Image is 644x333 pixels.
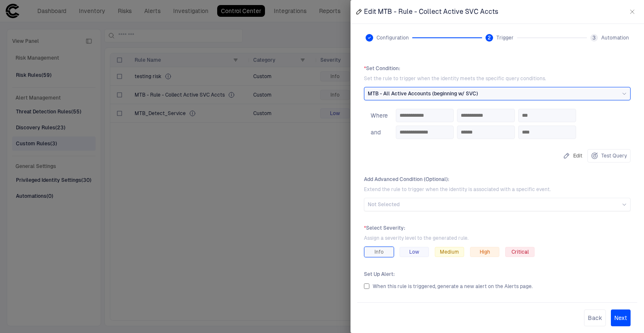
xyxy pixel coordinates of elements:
[364,176,631,183] span: Add Advanced Condition (Optional) :
[364,225,631,231] span: Select Severity :
[368,201,400,208] span: Not Selected
[364,271,631,278] span: Set Up Alert :
[374,249,384,255] span: Info
[364,8,498,16] span: Edit MTB - Rule - Collect Active SVC Accts
[371,112,388,119] span: Where
[584,309,606,326] button: Back
[377,34,409,41] span: Configuration
[480,249,490,255] span: High
[364,65,631,72] span: Set Condition :
[561,149,584,163] button: Edit
[368,90,478,97] span: MTB - All Active Accounts (beginning w/ SVC)
[364,75,631,82] span: Set the rule to trigger when the identity meets the specific query conditions.
[611,309,631,326] button: Next
[587,149,631,163] button: Test Query
[371,129,381,136] span: and
[592,34,596,41] span: 3
[496,34,514,41] span: Trigger
[440,249,459,255] span: Medium
[373,283,532,289] span: When this rule is triggered, generate a new alert on the Alerts page.
[409,249,419,255] span: Low
[364,186,631,193] span: Extend the rule to trigger when the identity is associated with a specific event.
[364,235,631,241] span: Assign a severity level to the generated rule.
[488,34,491,41] span: 2
[601,34,629,41] span: Automation
[512,249,529,255] span: Critical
